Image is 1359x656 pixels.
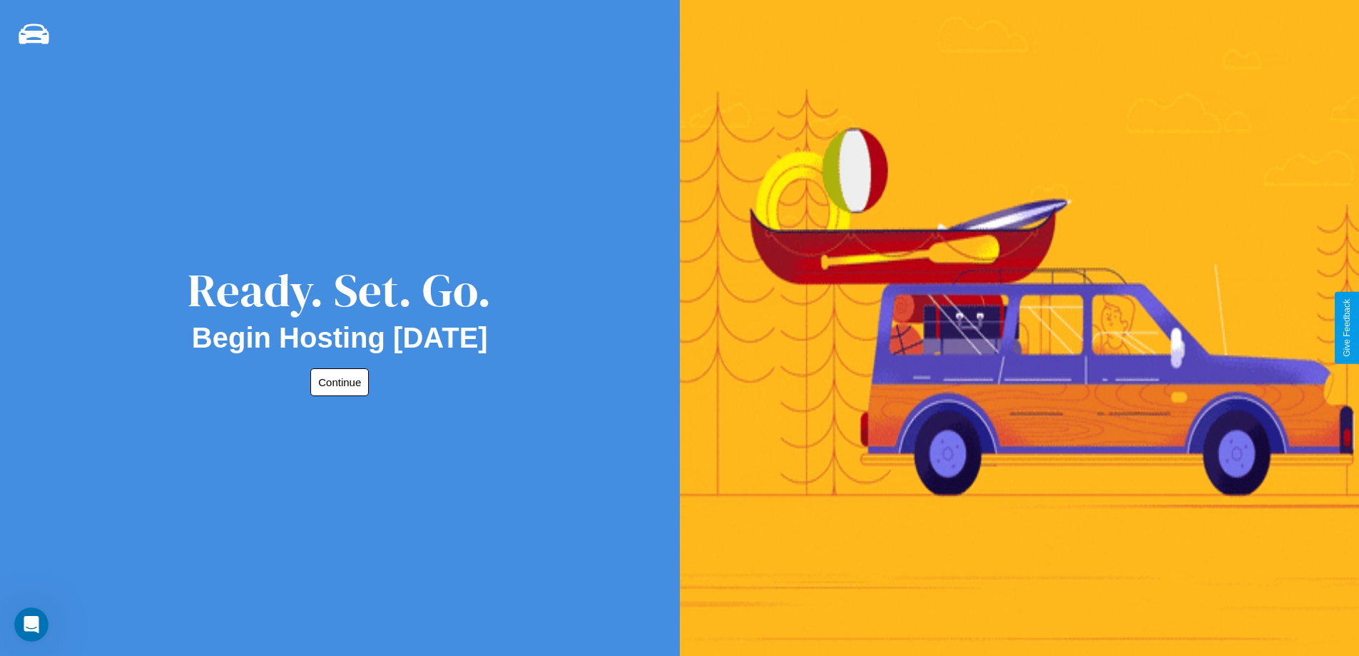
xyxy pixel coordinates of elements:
[14,607,49,642] iframe: Intercom live chat
[188,258,492,322] div: Ready. Set. Go.
[310,368,369,396] button: Continue
[1342,299,1352,357] div: Give Feedback
[192,322,488,354] h2: Begin Hosting [DATE]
